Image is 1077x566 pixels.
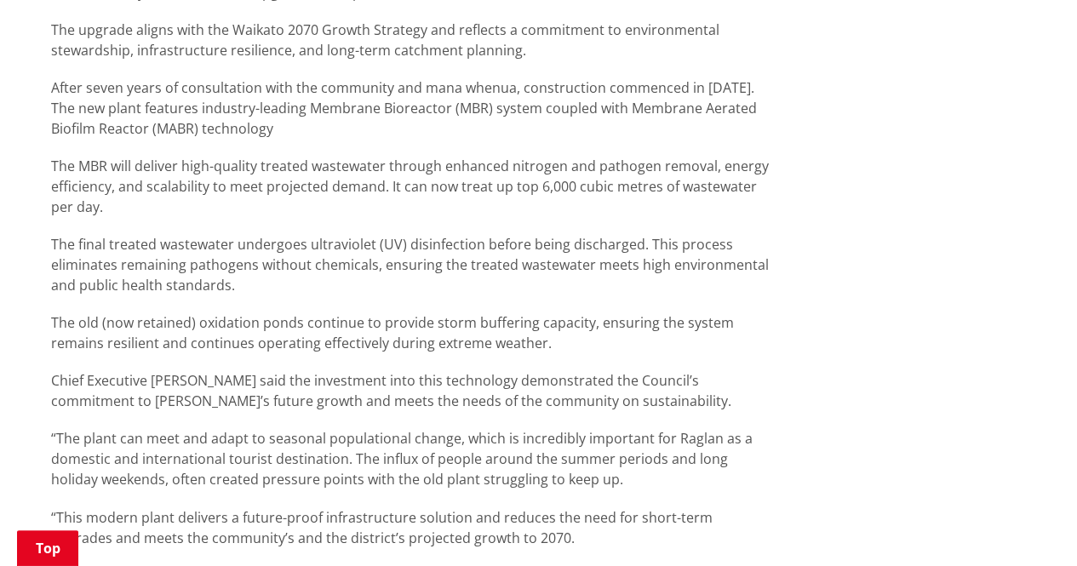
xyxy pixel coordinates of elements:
p: The upgrade aligns with the Waikato 2070 Growth Strategy and reflects a commitment to environment... [51,20,776,60]
p: The MBR will deliver high-quality treated wastewater through enhanced nitrogen and pathogen remov... [51,156,776,217]
p: The final treated wastewater undergoes ultraviolet (UV) disinfection before being discharged. Thi... [51,234,776,295]
p: Chief Executive [PERSON_NAME] said the investment into this technology demonstrated the Council’s... [51,370,776,411]
p: The old (now retained) oxidation ponds continue to provide storm buffering capacity, ensuring the... [51,312,776,353]
p: “The plant can meet and adapt to seasonal populational change, which is incredibly important for ... [51,428,776,489]
p: After seven years of consultation with the community and mana whenua, construction commenced in [... [51,77,776,139]
iframe: Messenger Launcher [999,495,1060,556]
a: Top [17,530,78,566]
p: “This modern plant delivers a future-proof infrastructure solution and reduces the need for short... [51,506,776,547]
